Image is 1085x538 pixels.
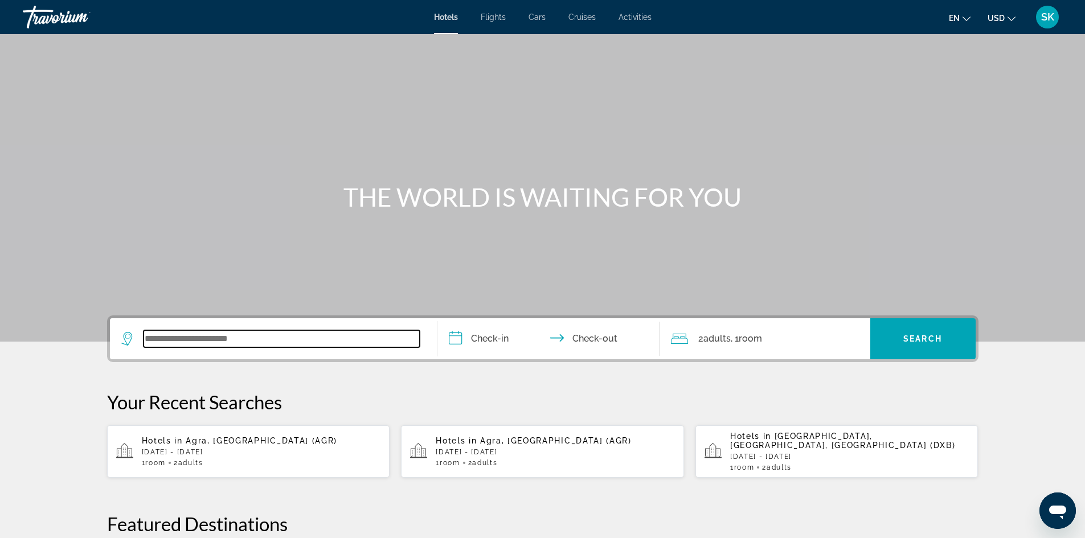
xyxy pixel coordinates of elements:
[142,448,381,456] p: [DATE] - [DATE]
[174,459,203,467] span: 2
[186,436,337,445] span: Agra, [GEOGRAPHIC_DATA] (AGR)
[436,436,477,445] span: Hotels in
[1033,5,1062,29] button: User Menu
[739,333,762,344] span: Room
[468,459,498,467] span: 2
[695,425,978,478] button: Hotels in [GEOGRAPHIC_DATA], [GEOGRAPHIC_DATA], [GEOGRAPHIC_DATA] (DXB)[DATE] - [DATE]1Room2Adults
[903,334,942,343] span: Search
[401,425,684,478] button: Hotels in Agra, [GEOGRAPHIC_DATA] (AGR)[DATE] - [DATE]1Room2Adults
[949,10,971,26] button: Change language
[734,463,755,471] span: Room
[434,13,458,22] a: Hotels
[870,318,976,359] button: Search
[481,13,506,22] a: Flights
[436,448,675,456] p: [DATE] - [DATE]
[23,2,137,32] a: Travorium
[730,463,754,471] span: 1
[703,333,731,344] span: Adults
[529,13,546,22] a: Cars
[440,459,460,467] span: Room
[730,453,969,461] p: [DATE] - [DATE]
[107,512,978,535] h2: Featured Destinations
[436,459,460,467] span: 1
[142,436,183,445] span: Hotels in
[329,182,756,212] h1: THE WORLD IS WAITING FOR YOU
[698,331,731,347] span: 2
[568,13,596,22] a: Cruises
[660,318,870,359] button: Travelers: 2 adults, 0 children
[145,459,166,467] span: Room
[142,459,166,467] span: 1
[178,459,203,467] span: Adults
[619,13,652,22] a: Activities
[730,432,771,441] span: Hotels in
[437,318,660,359] button: Check in and out dates
[762,463,792,471] span: 2
[988,10,1016,26] button: Change currency
[949,14,960,23] span: en
[110,318,976,359] div: Search widget
[480,436,632,445] span: Agra, [GEOGRAPHIC_DATA] (AGR)
[107,391,978,413] p: Your Recent Searches
[107,425,390,478] button: Hotels in Agra, [GEOGRAPHIC_DATA] (AGR)[DATE] - [DATE]1Room2Adults
[988,14,1005,23] span: USD
[730,432,956,450] span: [GEOGRAPHIC_DATA], [GEOGRAPHIC_DATA], [GEOGRAPHIC_DATA] (DXB)
[472,459,497,467] span: Adults
[731,331,762,347] span: , 1
[1039,492,1076,529] iframe: Кнопка запуска окна обмена сообщениями
[767,463,792,471] span: Adults
[1041,11,1054,23] span: SK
